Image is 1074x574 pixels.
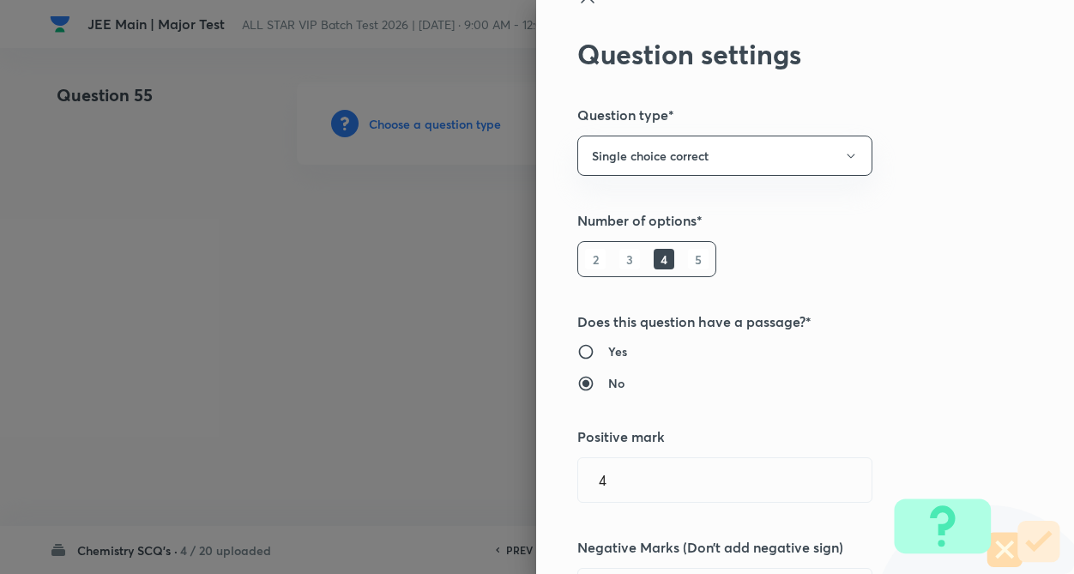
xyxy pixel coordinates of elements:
[578,458,872,502] input: Positive marks
[688,249,709,269] h6: 5
[654,249,674,269] h6: 4
[577,136,872,176] button: Single choice correct
[585,249,606,269] h6: 2
[608,374,624,392] h6: No
[577,426,975,447] h5: Positive mark
[577,537,975,558] h5: Negative Marks (Don’t add negative sign)
[577,210,975,231] h5: Number of options*
[577,311,975,332] h5: Does this question have a passage?*
[619,249,640,269] h6: 3
[577,105,975,125] h5: Question type*
[608,342,627,360] h6: Yes
[577,38,975,70] h2: Question settings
